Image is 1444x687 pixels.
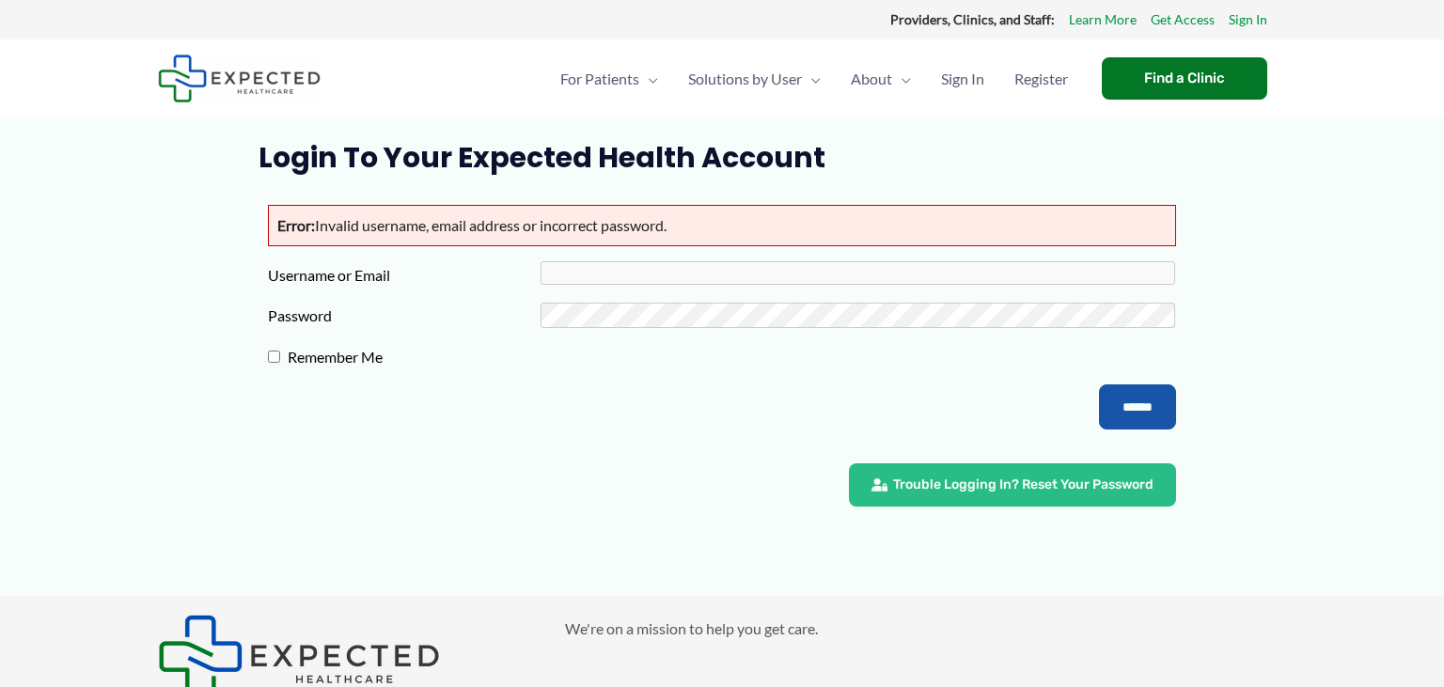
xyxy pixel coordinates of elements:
[1151,8,1215,32] a: Get Access
[1229,8,1267,32] a: Sign In
[688,46,802,112] span: Solutions by User
[268,261,541,289] label: Username or Email
[565,615,1286,643] p: We're on a mission to help you get care.
[277,216,315,234] strong: Error:
[851,46,892,112] span: About
[926,46,999,112] a: Sign In
[259,141,1186,175] h1: Login to Your Expected Health Account
[545,46,1083,112] nav: Primary Site Navigation
[1014,46,1068,112] span: Register
[560,46,639,112] span: For Patients
[1102,57,1267,100] a: Find a Clinic
[268,302,541,330] label: Password
[849,463,1176,507] a: Trouble Logging In? Reset Your Password
[999,46,1083,112] a: Register
[890,11,1055,27] strong: Providers, Clinics, and Staff:
[1069,8,1137,32] a: Learn More
[893,478,1154,492] span: Trouble Logging In? Reset Your Password
[545,46,673,112] a: For PatientsMenu Toggle
[280,343,553,371] label: Remember Me
[639,46,658,112] span: Menu Toggle
[158,55,321,102] img: Expected Healthcare Logo - side, dark font, small
[836,46,926,112] a: AboutMenu Toggle
[941,46,984,112] span: Sign In
[802,46,821,112] span: Menu Toggle
[268,205,1177,246] p: Invalid username, email address or incorrect password.
[673,46,836,112] a: Solutions by UserMenu Toggle
[892,46,911,112] span: Menu Toggle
